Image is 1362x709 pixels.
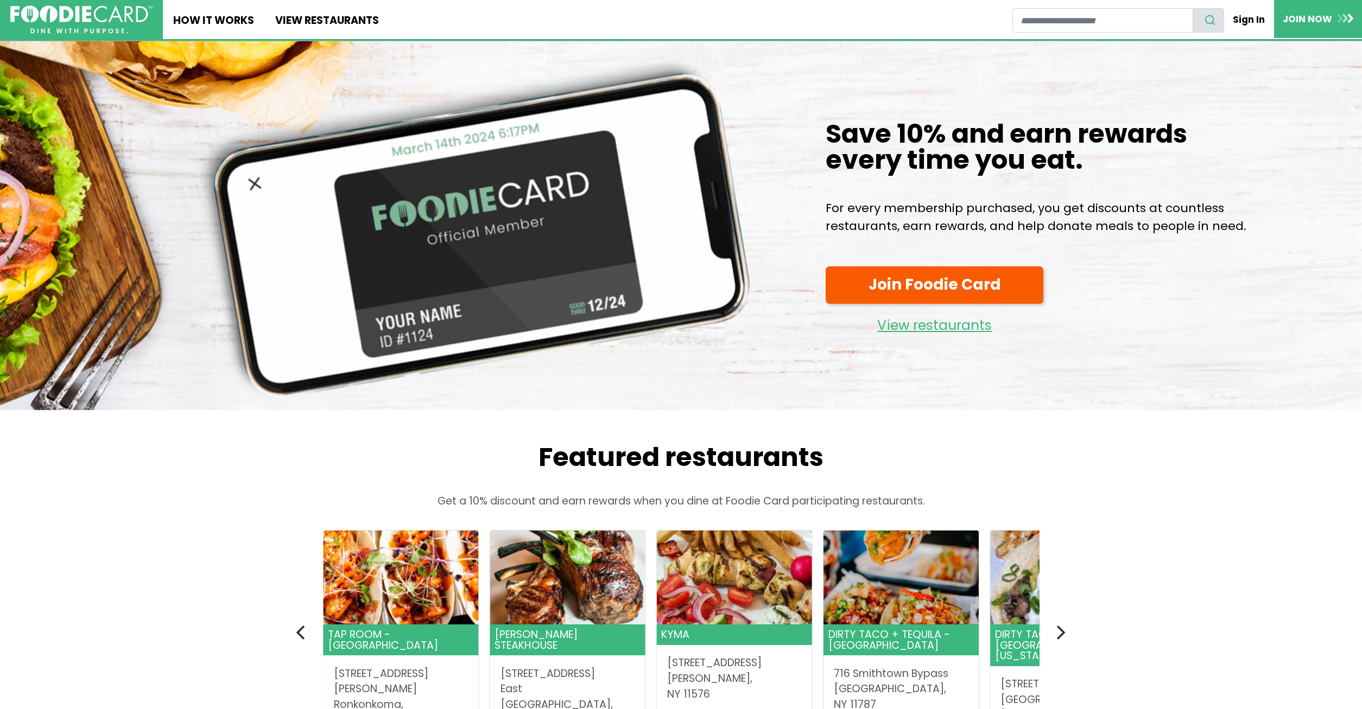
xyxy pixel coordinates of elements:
[1012,8,1193,33] input: restaurant search
[990,531,1145,624] img: Dirty Taco + Tequila - Port Washington
[823,624,979,656] header: Dirty Taco + Tequila - [GEOGRAPHIC_DATA]
[490,624,645,656] header: [PERSON_NAME] Steakhouse
[1224,8,1274,31] a: Sign In
[323,531,478,624] img: Tap Room - Ronkonkoma
[657,531,812,624] img: Kyma
[1193,8,1224,33] button: search
[10,5,153,34] img: FoodieCard; Eat, Drink, Save, Donate
[490,531,645,624] img: Rothmann's Steakhouse
[301,442,1061,473] h2: Featured restaurants
[826,309,1044,336] a: View restaurants
[826,266,1044,304] a: Join Foodie Card
[323,624,478,656] header: Tap Room - [GEOGRAPHIC_DATA]
[301,494,1061,509] p: Get a 10% discount and earn rewards when you dine at Foodie Card participating restaurants.
[826,121,1251,173] h1: Save 10% and earn rewards every time you eat.
[826,199,1251,235] p: For every membership purchased, you get discounts at countless restaurants, earn rewards, and hel...
[667,655,802,702] address: [STREET_ADDRESS] [PERSON_NAME], NY 11576
[990,624,1145,666] header: Dirty Taco + Tequila - [GEOGRAPHIC_DATA][US_STATE]
[657,624,812,645] header: Kyma
[290,621,314,644] button: Previous
[823,531,979,624] img: Dirty Taco + Tequila - Smithtown
[1048,621,1072,644] button: Next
